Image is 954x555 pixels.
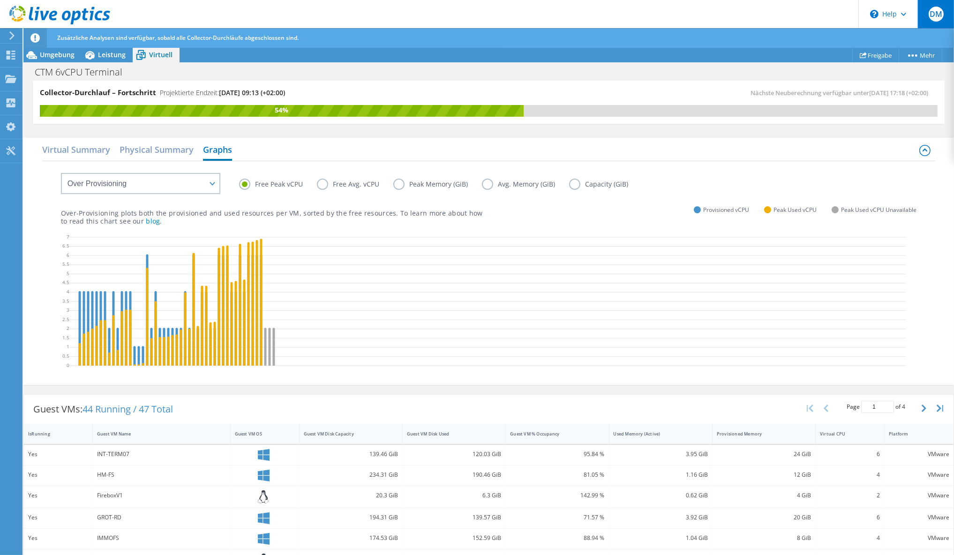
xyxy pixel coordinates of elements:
span: [DATE] 09:13 (+02:00) [219,88,285,97]
h2: Physical Summary [120,140,194,159]
div: Guest VM OS [235,431,284,437]
div: Yes [28,512,88,523]
div: 6 [820,449,880,459]
div: VMware [889,512,949,523]
label: Free Avg. vCPU [317,179,393,190]
span: [DATE] 17:18 (+02:00) [869,89,928,97]
div: Yes [28,490,88,501]
div: Virtual CPU [820,431,869,437]
span: 44 Running / 47 Total [83,403,173,415]
div: VMware [889,449,949,459]
div: Platform [889,431,938,437]
div: 120.03 GiB [407,449,501,459]
div: Guest VM Disk Used [407,431,490,437]
text: 5.5 [62,261,69,267]
div: 12 GiB [717,470,811,480]
h2: Virtual Summary [42,140,110,159]
div: Used Memory (Active) [614,431,697,437]
div: 2 [820,490,880,501]
span: Virtuell [149,50,173,59]
div: 3.92 GiB [614,512,708,523]
div: VMware [889,533,949,543]
div: 142.99 % [510,490,604,501]
h1: CTM 6vCPU Terminal [30,67,137,77]
div: HM-FS [97,470,226,480]
div: 4 [820,533,880,543]
span: Peak Used vCPU Unavailable [841,204,916,215]
div: 1.04 GiB [614,533,708,543]
span: DM [929,7,944,22]
div: 6.3 GiB [407,490,501,501]
div: Provisioned Memory [717,431,800,437]
text: 4 [67,288,69,295]
h2: Graphs [203,140,232,161]
div: IMMOFS [97,533,226,543]
div: 4 [820,470,880,480]
div: 174.53 GiB [304,533,398,543]
text: 3 [67,307,69,313]
div: 3.95 GiB [614,449,708,459]
text: 3.5 [62,297,69,304]
span: Peak Used vCPU [774,204,817,215]
div: 1.16 GiB [614,470,708,480]
div: 6 [820,512,880,523]
h4: Projektierte Endzeit: [160,88,285,98]
span: Provisioned vCPU [703,204,749,215]
div: VMware [889,490,949,501]
label: Peak Memory (GiB) [393,179,482,190]
div: VMware [889,470,949,480]
span: Leistung [98,50,126,59]
div: 8 GiB [717,533,811,543]
div: 4 GiB [717,490,811,501]
div: 152.59 GiB [407,533,501,543]
div: 71.57 % [510,512,604,523]
div: 190.46 GiB [407,470,501,480]
div: Yes [28,449,88,459]
div: 234.31 GiB [304,470,398,480]
p: Over-Provisioning plots both the provisioned and used resources per VM, sorted by the free resour... [61,209,483,225]
span: Zusätzliche Analysen sind verfügbar, sobald alle Collector-Durchläufe abgeschlossen sind. [57,34,299,42]
div: Guest VMs: [24,395,182,424]
text: 1.5 [62,334,69,341]
a: Freigabe [852,48,899,62]
text: 1 [67,343,69,350]
span: Nächste Neuberechnung verfügbar unter [751,89,933,97]
div: Yes [28,533,88,543]
text: 7 [67,233,69,240]
span: Page of [847,401,905,413]
text: 4.5 [62,279,69,285]
div: Yes [28,470,88,480]
label: Free Peak vCPU [239,179,317,190]
text: 6.5 [62,242,69,249]
div: 139.57 GiB [407,512,501,523]
div: FireboxV1 [97,490,226,501]
div: 20.3 GiB [304,490,398,501]
div: IsRunning [28,431,77,437]
text: 0.5 [62,352,69,359]
label: Capacity (GiB) [569,179,642,190]
div: INT-TERM07 [97,449,226,459]
div: 20 GiB [717,512,811,523]
div: GROT-RD [97,512,226,523]
div: 194.31 GiB [304,512,398,523]
div: 54% [40,105,524,115]
a: Mehr [899,48,942,62]
div: Guest VM Disk Capacity [304,431,387,437]
text: 2 [67,325,69,331]
span: 4 [902,403,905,411]
input: jump to page [861,401,894,413]
div: 81.05 % [510,470,604,480]
div: 24 GiB [717,449,811,459]
svg: \n [870,10,879,18]
div: 88.94 % [510,533,604,543]
text: 6 [67,252,69,258]
text: 2.5 [62,316,69,322]
a: blog [146,217,160,225]
div: Guest VM Name [97,431,215,437]
div: 95.84 % [510,449,604,459]
div: 139.46 GiB [304,449,398,459]
label: Avg. Memory (GiB) [482,179,569,190]
text: 5 [67,270,69,277]
text: 0 [67,361,69,368]
div: Guest VM % Occupancy [510,431,593,437]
